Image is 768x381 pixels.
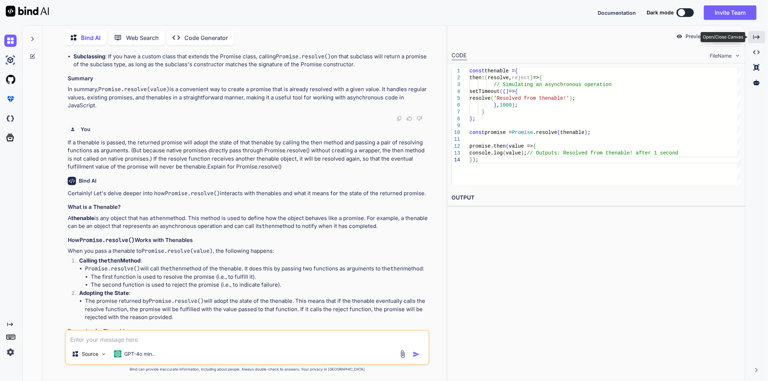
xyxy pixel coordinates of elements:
code: Promise.resolve(value) [142,247,213,255]
li: The second function is used to reject the promise (i.e., to indicate failure). [91,281,428,289]
div: 8 [452,116,460,122]
span: ) [512,102,515,108]
span: ) [530,75,533,81]
span: Dark mode [647,9,674,16]
img: Bind AI [6,6,49,17]
img: copy [396,116,402,121]
span: ; [515,102,518,108]
p: : [79,257,428,265]
span: thenable [560,130,584,135]
div: 12 [452,143,460,150]
span: resolve [470,95,491,101]
span: ( [557,130,560,135]
h3: How Works with Thenables [68,236,428,245]
span: value [506,150,521,156]
div: Open/Close Canvas [701,32,745,42]
span: then: [470,75,485,81]
span: } [494,102,497,108]
h2: OUTPUT [448,189,745,206]
code: Promise.resolve(value) [98,86,170,93]
img: githubLight [4,73,17,86]
div: 7 [452,109,460,116]
span: thenable = [485,68,515,74]
span: 'Resolved from thenable!' [494,95,569,101]
span: ( [503,150,506,156]
code: then [262,223,275,230]
span: => [533,75,539,81]
p: In summary, is a convenient way to create a promise that is already resolved with a given value. ... [68,85,428,110]
div: 10 [452,129,460,136]
div: 11 [452,136,460,143]
span: const [470,68,485,74]
div: 2 [452,75,460,81]
h6: You [81,126,90,133]
span: , [497,102,499,108]
button: Documentation [598,9,636,17]
li: will call the method of the thenable. It does this by passing two functions as arguments to the m... [85,265,428,289]
span: { [533,143,536,149]
span: ) [521,150,524,156]
span: } [470,116,472,122]
img: darkCloudIdeIcon [4,112,17,125]
img: like [407,116,412,121]
code: then [153,215,166,222]
h6: Bind AI [79,177,96,184]
img: settings [4,346,17,358]
p: If a thenable is passed, the returned promise will adopt the state of that thenable by calling th... [68,139,428,171]
span: Promise [512,130,533,135]
span: const [470,130,485,135]
span: reject [512,75,530,81]
span: promise = [485,130,512,135]
p: Preview [686,33,705,40]
p: Source [82,350,98,358]
img: premium [4,93,17,105]
code: Promise.resolve() [85,265,140,272]
h3: Example of a Thenable [68,327,428,336]
p: : [79,289,428,297]
code: Promise.resolve() [149,297,204,305]
code: then [107,257,120,264]
div: 4 [452,88,460,95]
img: attachment [399,350,407,358]
div: 6 [452,102,460,109]
span: ; [524,150,527,156]
span: .resolve [533,130,557,135]
span: Documentation [598,10,636,16]
button: Invite Team [704,5,756,20]
span: resolve, [488,75,512,81]
h3: Summary [68,75,428,83]
div: 5 [452,95,460,102]
img: icon [413,351,420,358]
img: preview [676,33,683,40]
p: Bind can provide inaccurate information, including about people. Always double-check its answers.... [65,367,430,372]
p: Code Generator [184,33,228,42]
li: The promise returned by will adopt the state of the thenable. This means that if the thenable eve... [85,297,428,322]
span: ( [503,89,506,94]
div: 3 [452,81,460,88]
strong: Subclassing [73,53,105,60]
span: value => [509,143,533,149]
span: FileName [710,52,732,59]
span: } [481,109,484,115]
img: chat [4,35,17,47]
div: 9 [452,122,460,129]
span: ; [475,157,478,163]
span: } [470,157,472,163]
img: dislike [417,116,422,121]
span: => [509,89,515,94]
span: setTimeout [470,89,500,94]
span: 1000 [500,102,512,108]
img: ai-studio [4,54,17,66]
p: Web Search [126,33,159,42]
span: ; [572,95,575,101]
code: Promise.resolve() [165,190,220,197]
strong: Calling the Method [79,257,140,264]
p: GPT-4o min.. [124,350,155,358]
span: ( [485,75,488,81]
span: ( [490,95,493,101]
span: ) [472,157,475,163]
div: CODE [452,51,467,60]
p: A is any object that has a method. This method is used to define how the object behaves like a pr... [68,214,428,230]
span: // Outputs: Resolved from thenable! after 1 second [527,150,678,156]
h3: What is a Thenable? [68,203,428,211]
